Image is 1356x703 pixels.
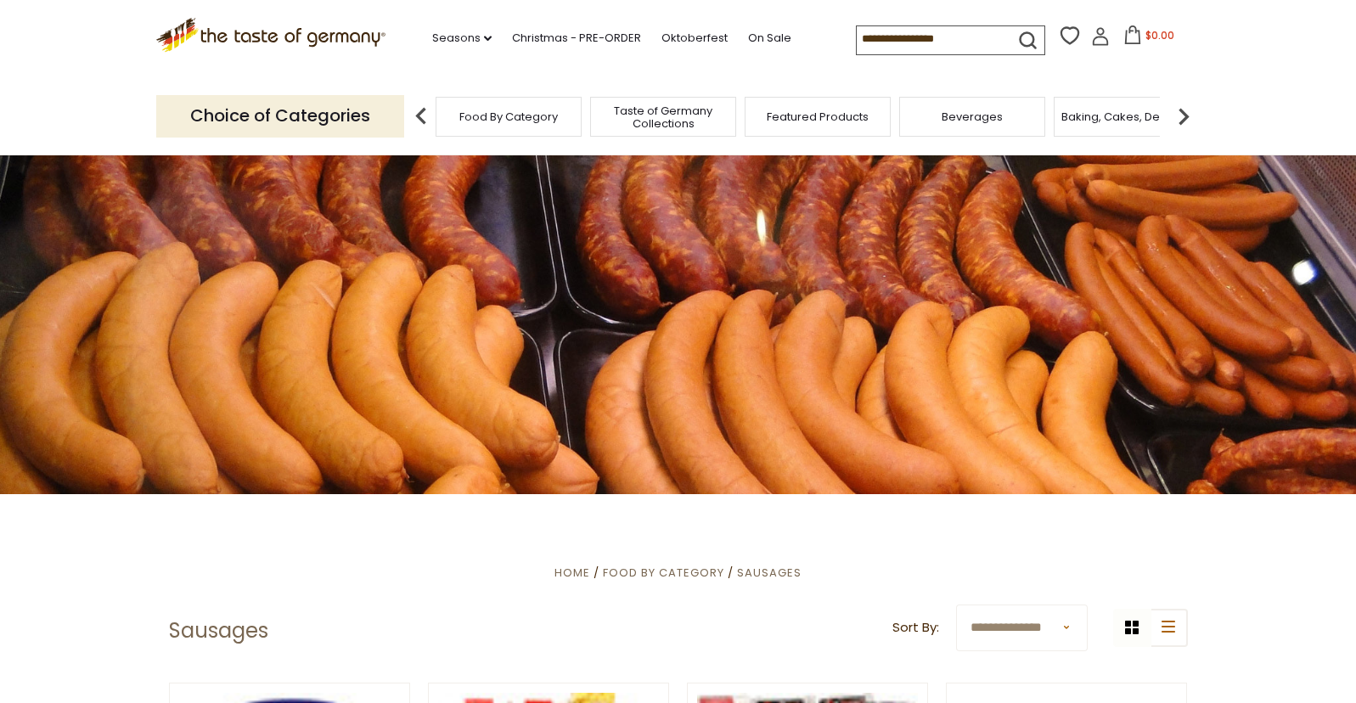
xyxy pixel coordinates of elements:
a: Oktoberfest [661,29,728,48]
a: Seasons [432,29,492,48]
a: Taste of Germany Collections [595,104,731,130]
a: On Sale [748,29,791,48]
span: $0.00 [1145,28,1174,42]
a: Sausages [737,565,802,581]
p: Choice of Categories [156,95,404,137]
label: Sort By: [892,617,939,638]
h1: Sausages [169,618,268,644]
a: Featured Products [767,110,869,123]
img: next arrow [1167,99,1201,133]
a: Home [554,565,590,581]
img: previous arrow [404,99,438,133]
button: $0.00 [1113,25,1185,51]
a: Beverages [942,110,1003,123]
a: Christmas - PRE-ORDER [512,29,641,48]
a: Food By Category [459,110,558,123]
a: Food By Category [603,565,724,581]
a: Baking, Cakes, Desserts [1061,110,1193,123]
